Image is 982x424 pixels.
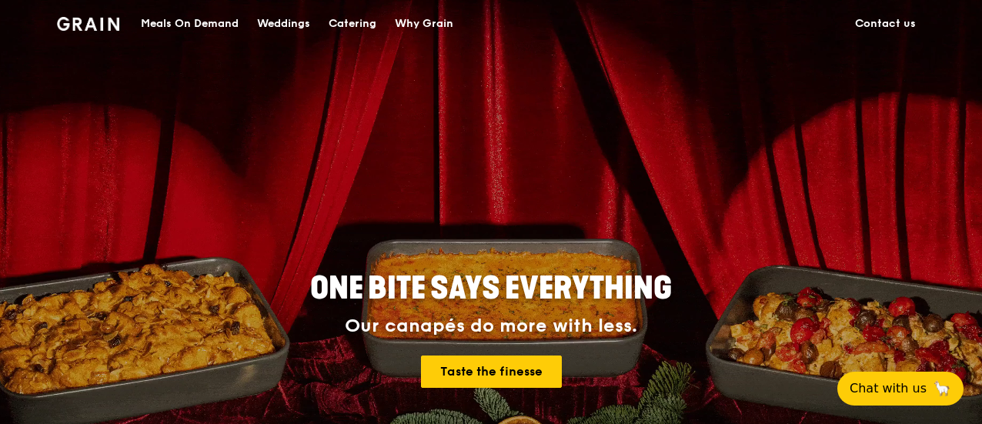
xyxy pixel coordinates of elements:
a: Catering [319,1,386,47]
span: 🦙 [933,379,951,398]
span: ONE BITE SAYS EVERYTHING [310,270,672,307]
span: Chat with us [850,379,927,398]
div: Meals On Demand [141,1,239,47]
div: Why Grain [395,1,453,47]
div: Weddings [257,1,310,47]
button: Chat with us🦙 [837,372,964,406]
a: Weddings [248,1,319,47]
img: Grain [57,17,119,31]
div: Catering [329,1,376,47]
div: Our canapés do more with less. [214,315,768,337]
a: Taste the finesse [421,356,562,388]
a: Contact us [846,1,925,47]
a: Why Grain [386,1,463,47]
